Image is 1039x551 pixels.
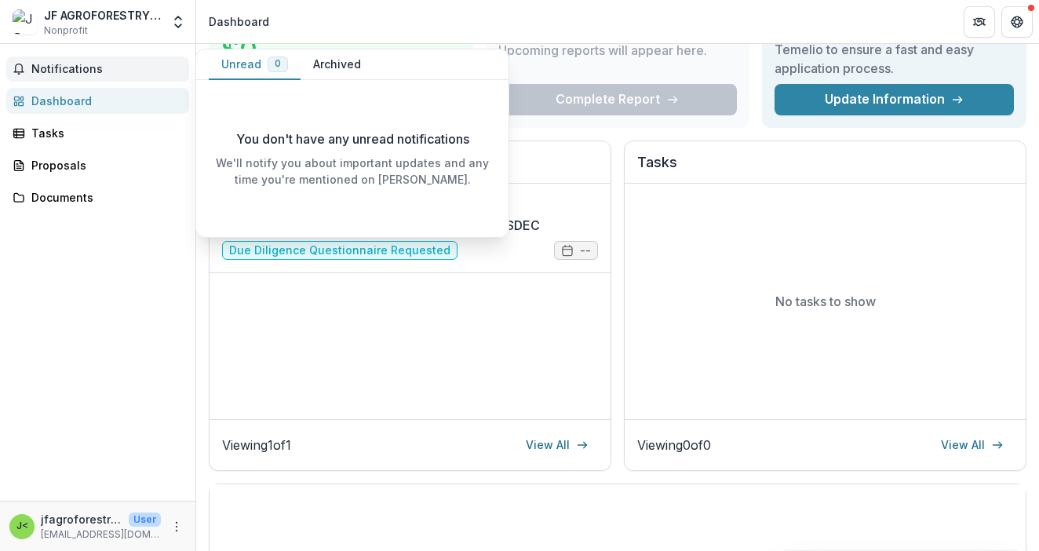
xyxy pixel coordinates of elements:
div: Dashboard [209,13,269,30]
h2: Tasks [637,154,1013,184]
a: Documents [6,184,189,210]
a: JF Agroforestry Sdn. Bhd. - 2025 - HSEF2025 - SDEC [222,216,540,235]
span: Notifications [31,63,183,76]
button: Archived [301,49,374,80]
button: Notifications [6,57,189,82]
button: More [167,517,186,536]
div: Proposals [31,157,177,173]
p: We'll notify you about important updates and any time you're mentioned on [PERSON_NAME]. [209,155,496,188]
p: No tasks to show [775,292,876,311]
button: Partners [964,6,995,38]
a: View All [931,432,1013,458]
p: Upcoming reports will appear here. [498,41,707,60]
button: Unread [209,49,301,80]
a: Update Information [775,84,1014,115]
h3: Keep your information up-to-date on Temelio to ensure a fast and easy application process. [775,21,1014,78]
a: View All [516,432,598,458]
p: Viewing 0 of 0 [637,436,711,454]
p: jfagroforestry <[EMAIL_ADDRESS][DOMAIN_NAME]> [41,511,122,527]
a: Tasks [6,120,189,146]
p: User [129,513,161,527]
button: Get Help [1001,6,1033,38]
p: [EMAIL_ADDRESS][DOMAIN_NAME] [41,527,161,542]
div: Dashboard [31,93,177,109]
button: Open entity switcher [167,6,189,38]
p: Viewing 1 of 1 [222,436,291,454]
span: 0 [275,58,281,69]
a: Proposals [6,152,189,178]
span: Nonprofit [44,24,88,38]
div: jfagroforestry <jfagroforestry@gmail.com> [16,521,28,531]
a: Dashboard [6,88,189,114]
img: JF AGROFORESTRY SDN. BHD. [13,9,38,35]
div: JF AGROFORESTRY SDN. BHD. [44,7,161,24]
p: You don't have any unread notifications [236,130,469,148]
nav: breadcrumb [202,10,275,33]
div: Documents [31,189,177,206]
div: Tasks [31,125,177,141]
